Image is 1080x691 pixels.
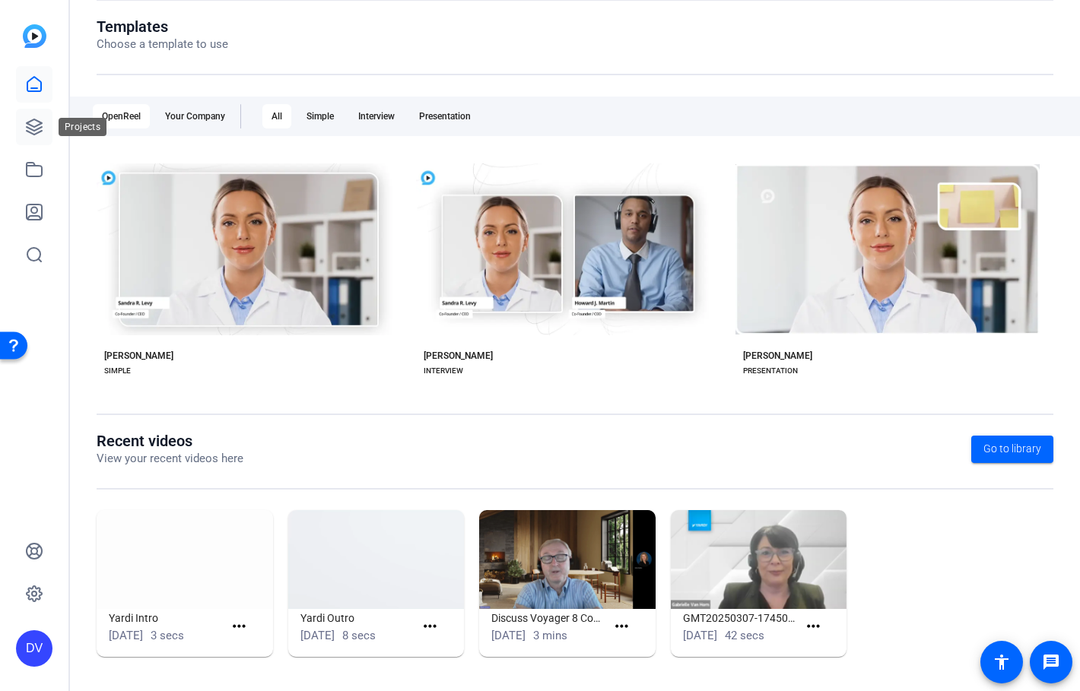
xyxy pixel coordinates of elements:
mat-icon: more_horiz [612,617,631,636]
span: 3 secs [151,629,184,642]
div: Your Company [156,104,234,128]
div: Simple [297,104,343,128]
img: Yardi Intro [97,510,273,609]
div: Interview [349,104,404,128]
h1: GMT20250307-174504_Recording_640x360 [683,609,798,627]
span: 8 secs [342,629,376,642]
span: Go to library [983,441,1041,457]
div: OpenReel [93,104,150,128]
div: DV [16,630,52,667]
div: [PERSON_NAME] [743,350,812,362]
img: Discuss Voyager 8 Compliance Manager images for web page-20250305_132807-Meeting Recording [479,510,656,609]
mat-icon: more_horiz [421,617,440,636]
div: [PERSON_NAME] [104,350,173,362]
mat-icon: message [1042,653,1060,671]
span: [DATE] [683,629,717,642]
h1: Yardi Intro [109,609,224,627]
h1: Templates [97,17,228,36]
p: View your recent videos here [97,450,243,468]
div: INTERVIEW [424,365,463,377]
div: SIMPLE [104,365,131,377]
div: [PERSON_NAME] [424,350,493,362]
h1: Recent videos [97,432,243,450]
img: Yardi Outro [288,510,465,609]
div: Presentation [410,104,480,128]
div: Projects [59,118,106,136]
div: PRESENTATION [743,365,798,377]
h1: Discuss Voyager 8 Compliance Manager images for web page-20250305_132807-Meeting Recording [491,609,606,627]
img: blue-gradient.svg [23,24,46,48]
a: Go to library [971,436,1053,463]
span: [DATE] [109,629,143,642]
mat-icon: more_horiz [804,617,823,636]
h1: Yardi Outro [300,609,415,627]
span: [DATE] [300,629,335,642]
span: 42 secs [725,629,764,642]
span: [DATE] [491,629,526,642]
img: GMT20250307-174504_Recording_640x360 [671,510,847,609]
mat-icon: more_horiz [230,617,249,636]
p: Choose a template to use [97,36,228,53]
div: All [262,104,291,128]
span: 3 mins [533,629,567,642]
mat-icon: accessibility [993,653,1011,671]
